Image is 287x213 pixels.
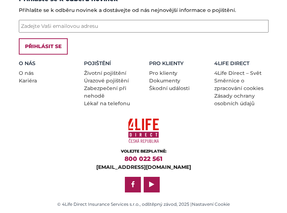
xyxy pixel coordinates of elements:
input: Přihlásit se [19,38,68,55]
a: Úrazové pojištění [84,77,129,84]
h5: O nás [19,60,73,67]
a: Nastavení Cookie [192,201,230,207]
a: Lékař na telefonu [84,100,130,107]
p: Přihlašte se k odběru novinek a dostávejte od nás nejnovější informace o pojištění. [19,7,269,14]
div: VOLEJTE BEZPLATNĚ: [19,148,269,154]
a: O nás [19,70,34,76]
a: Zásady ochrany osobních údajů [214,93,255,107]
h5: Pojištění [84,60,138,67]
a: Kariéra [19,77,37,84]
a: Zabezpečení při nehodě [84,85,126,99]
a: Škodní události [149,85,190,91]
h5: Pro Klienty [149,60,203,67]
a: 4Life Direct – Svět [214,70,262,76]
a: Životní pojištění [84,70,126,76]
div: © 4Life Direct Insurance Services s.r.o., odštěpný závod, 2025 | [19,201,269,208]
a: Dokumenty [149,77,180,84]
h5: 4LIFE DIRECT [214,60,269,67]
img: 4Life Direct Česká republika logo [128,116,159,145]
a: 800 022 561 [124,155,163,162]
a: [EMAIL_ADDRESS][DOMAIN_NAME] [96,164,191,170]
a: Směrnice o zpracování cookies [214,77,263,91]
a: Pro klienty [149,70,177,76]
input: Zadejte Vaši emailovou adresu [19,20,269,33]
